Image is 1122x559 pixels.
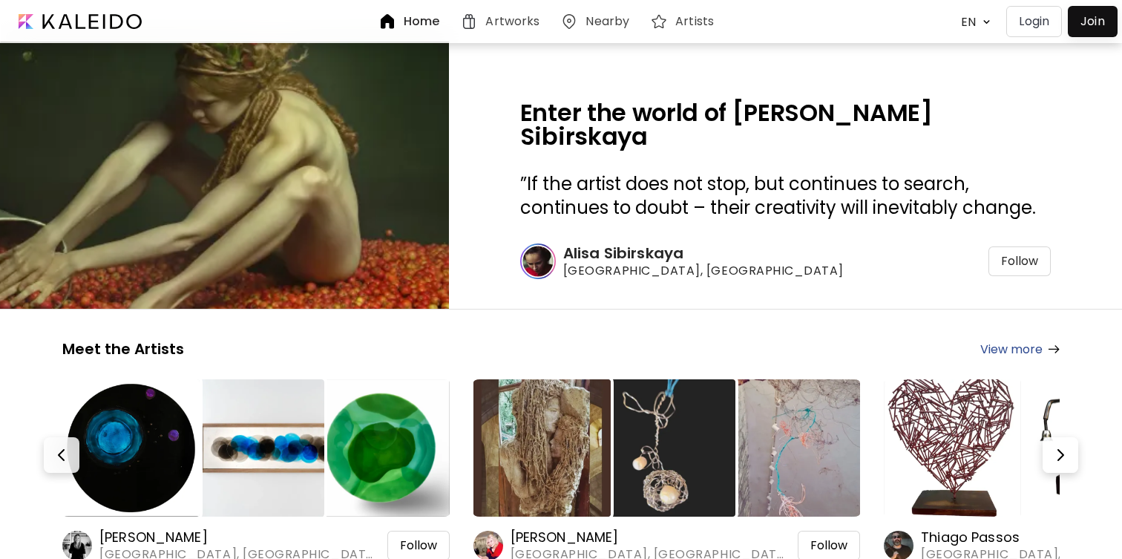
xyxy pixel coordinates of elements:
img: https://cdn.kaleido.art/CDN/Artwork/175750/Thumbnail/medium.webp?updated=778986 [187,379,324,517]
h5: Meet the Artists [62,339,184,359]
a: Artworks [460,13,545,30]
h6: Alisa Sibirskaya [563,243,844,263]
img: Prev-button [53,446,70,464]
a: View more [980,340,1060,359]
img: https://cdn.kaleido.art/CDN/Artwork/175751/Thumbnail/large.webp?updated=778988 [62,379,200,517]
a: Alisa Sibirskaya[GEOGRAPHIC_DATA], [GEOGRAPHIC_DATA]Follow [520,243,1051,279]
div: EN [954,9,979,35]
span: Follow [810,538,847,553]
h6: Artworks [485,16,539,27]
h6: [PERSON_NAME] [99,529,376,546]
span: If the artist does not stop, but continues to search, continues to doubt – their creativity will ... [520,171,1047,267]
p: Login [1019,13,1049,30]
button: Login [1006,6,1062,37]
a: Join [1068,6,1118,37]
a: Artists [650,13,720,30]
img: arrow down [979,15,994,29]
img: https://cdn.kaleido.art/CDN/Artwork/173706/Thumbnail/large.webp?updated=770563 [884,379,1021,517]
span: Follow [1001,254,1038,269]
h2: Enter the world of [PERSON_NAME] Sibirskaya [520,101,1051,148]
h6: Artists [675,16,714,27]
h6: Nearby [585,16,629,27]
h3: ” ” [520,172,1051,220]
a: Nearby [560,13,635,30]
a: Login [1006,6,1068,37]
span: [GEOGRAPHIC_DATA], [GEOGRAPHIC_DATA] [563,263,844,279]
div: Follow [988,246,1051,276]
h6: [PERSON_NAME] [511,529,787,546]
span: Follow [400,538,437,553]
h6: Home [404,16,439,27]
img: arrow-right [1049,345,1060,353]
button: Next-button [1043,437,1078,473]
img: Next-button [1052,446,1069,464]
img: https://cdn.kaleido.art/CDN/Artwork/164251/Thumbnail/medium.webp?updated=733056 [312,379,449,517]
button: Prev-button [44,437,79,473]
img: https://cdn.kaleido.art/CDN/Artwork/175678/Thumbnail/medium.webp?updated=778603 [598,379,735,517]
img: https://cdn.kaleido.art/CDN/Artwork/175577/Thumbnail/large.webp?updated=778158 [473,379,611,517]
a: Home [378,13,445,30]
img: https://cdn.kaleido.art/CDN/Artwork/175647/Thumbnail/medium.webp?updated=778481 [723,379,860,517]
